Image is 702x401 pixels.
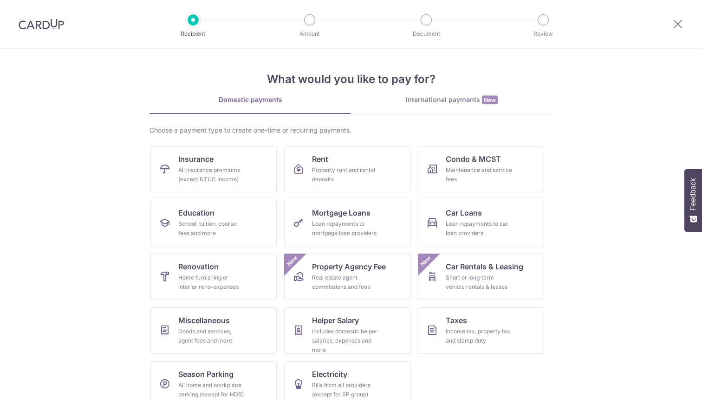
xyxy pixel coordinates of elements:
div: Real estate agent commissions and fees [312,273,379,292]
a: Helper SalaryIncludes domestic helper salaries, expenses and more [284,307,410,354]
span: Property Agency Fee [312,261,386,272]
span: Taxes [446,315,467,326]
span: New [418,254,434,269]
h4: What would you like to pay for? [149,71,552,88]
div: Property rent and rental deposits [312,165,379,184]
div: Short or long‑term vehicle rentals & leases [446,273,513,292]
span: Insurance [178,153,214,165]
a: Property Agency FeeReal estate agent commissions and feesNew [284,254,410,300]
div: Loan repayments to car loan providers [446,219,513,238]
span: Season Parking [178,369,234,380]
div: All home and workplace parking (except for HDB) [178,381,245,399]
a: InsuranceAll insurance premiums (except NTUC Income) [150,146,277,192]
p: Amount [275,29,344,38]
a: Condo & MCSTMaintenance and service fees [418,146,544,192]
a: RenovationHome furnishing or interior reno-expenses [150,254,277,300]
div: Home furnishing or interior reno-expenses [178,273,245,292]
a: Car LoansLoan repayments to car loan providers [418,200,544,246]
span: Feedback [689,178,697,210]
div: Bills from all providers (except for SP group) [312,381,379,399]
span: Miscellaneous [178,315,230,326]
a: Mortgage LoansLoan repayments to mortgage loan providers [284,200,410,246]
p: Document [392,29,461,38]
p: Review [509,29,578,38]
div: Domestic payments [149,95,351,104]
div: Loan repayments to mortgage loan providers [312,219,379,238]
div: Income tax, property tax and stamp duty [446,327,513,345]
span: Car Rentals & Leasing [446,261,523,272]
div: Includes domestic helper salaries, expenses and more [312,327,379,355]
span: Rent [312,153,328,165]
span: Education [178,207,214,218]
button: Feedback - Show survey [684,169,702,232]
div: International payments [351,95,552,105]
a: RentProperty rent and rental deposits [284,146,410,192]
span: New [482,95,498,104]
div: Maintenance and service fees [446,165,513,184]
div: Goods and services, agent fees and more [178,327,245,345]
span: Mortgage Loans [312,207,370,218]
a: MiscellaneousGoods and services, agent fees and more [150,307,277,354]
span: New [285,254,300,269]
a: TaxesIncome tax, property tax and stamp duty [418,307,544,354]
span: Renovation [178,261,219,272]
div: School, tuition, course fees and more [178,219,245,238]
p: Recipient [159,29,227,38]
span: Helper Salary [312,315,359,326]
div: Choose a payment type to create one-time or recurring payments. [149,126,552,135]
span: Electricity [312,369,347,380]
img: CardUp [19,19,64,30]
a: EducationSchool, tuition, course fees and more [150,200,277,246]
div: All insurance premiums (except NTUC Income) [178,165,245,184]
span: Condo & MCST [446,153,501,165]
span: Car Loans [446,207,482,218]
a: Car Rentals & LeasingShort or long‑term vehicle rentals & leasesNew [418,254,544,300]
